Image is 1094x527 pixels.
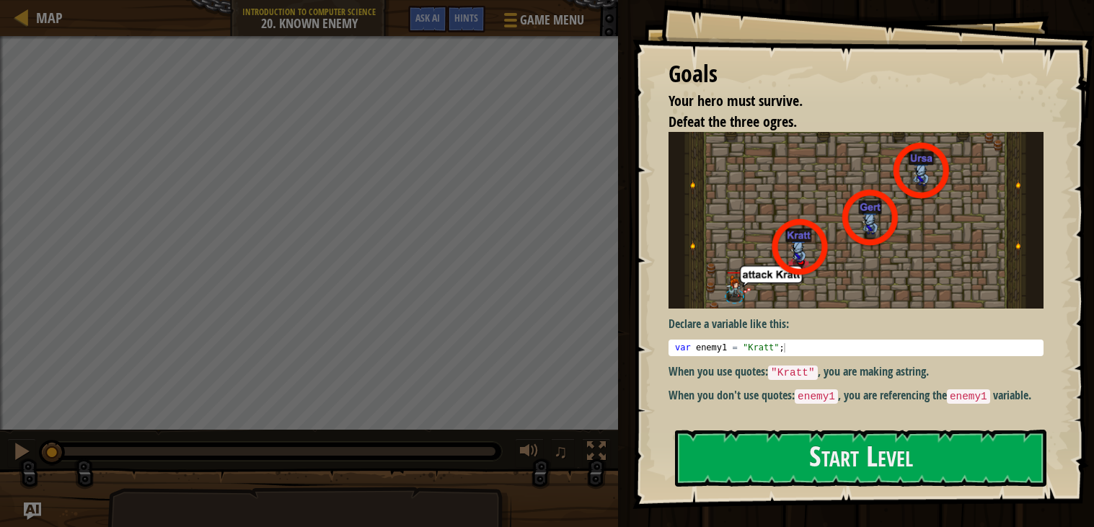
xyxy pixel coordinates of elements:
span: ♫ [554,440,568,462]
span: Map [36,8,63,27]
span: Game Menu [520,11,584,30]
span: Ask AI [415,11,440,25]
button: Ask AI [24,502,41,520]
img: Screenshot 2016 07 12 16 [669,132,1044,309]
li: Defeat the three ogres. [650,112,1040,133]
button: Adjust volume [515,438,544,468]
a: Map [29,8,63,27]
p: Declare a variable like this: [669,316,1044,332]
span: Hints [454,11,478,25]
strong: variable [993,387,1028,403]
li: Your hero must survive. [650,91,1040,112]
span: Your hero must survive. [669,91,803,110]
code: "Kratt" [768,366,817,380]
strong: string [901,363,926,379]
button: Toggle fullscreen [582,438,611,468]
code: enemy1 [947,389,990,404]
button: Start Level [675,430,1046,487]
button: Ctrl + P: Pause [7,438,36,468]
button: ♫ [551,438,575,468]
p: When you don't use quotes: , you are referencing the . [669,387,1044,404]
p: When you use quotes: , you are making a . [669,363,1044,381]
span: Defeat the three ogres. [669,112,797,131]
code: enemy1 [795,389,838,404]
div: Goals [669,58,1044,91]
button: Game Menu [493,6,593,40]
button: Ask AI [408,6,447,32]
